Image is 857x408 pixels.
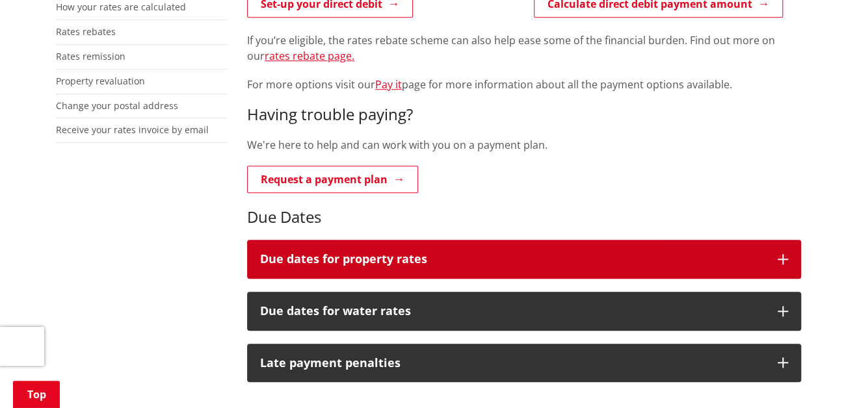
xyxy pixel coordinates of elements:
[13,381,60,408] a: Top
[56,50,125,62] a: Rates remission
[247,240,801,279] button: Due dates for property rates
[247,344,801,383] button: Late payment penalties
[56,123,209,136] a: Receive your rates invoice by email
[247,32,801,64] p: If you’re eligible, the rates rebate scheme can also help ease some of the financial burden. Find...
[247,77,801,92] p: For more options visit our page for more information about all the payment options available.
[265,49,354,63] a: rates rebate page.
[797,353,844,400] iframe: Messenger Launcher
[247,166,418,193] a: Request a payment plan
[260,253,765,266] h3: Due dates for property rates
[56,75,145,87] a: Property revaluation
[56,1,186,13] a: How your rates are calculated
[56,99,178,112] a: Change your postal address
[56,25,116,38] a: Rates rebates
[247,137,801,153] p: We're here to help and can work with you on a payment plan.
[260,357,765,370] h3: Late payment penalties
[247,105,801,124] h3: Having trouble paying?
[375,77,402,92] a: Pay it
[260,305,765,318] h3: Due dates for water rates
[247,208,801,227] h3: Due Dates
[247,292,801,331] button: Due dates for water rates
